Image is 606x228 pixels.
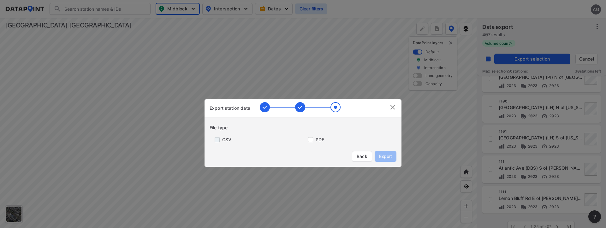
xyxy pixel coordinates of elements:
[352,151,372,162] button: Back
[222,137,231,143] label: CSV
[260,102,341,112] img: 1r8AAAAASUVORK5CYII=
[316,137,324,143] label: PDF
[389,103,396,111] img: IvGo9hDFjq0U70AQfCTEoVEAFwAAAAASUVORK5CYII=
[210,105,250,111] div: Export station data
[210,125,401,131] div: File type
[356,153,368,160] span: Back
